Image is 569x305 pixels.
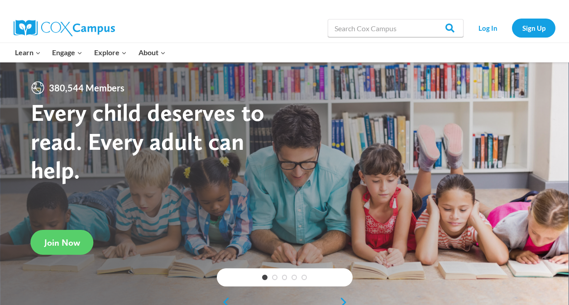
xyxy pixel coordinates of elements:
[52,47,82,58] span: Engage
[44,237,80,248] span: Join Now
[31,230,94,255] a: Join Now
[292,275,297,280] a: 4
[9,43,171,62] nav: Primary Navigation
[328,19,464,37] input: Search Cox Campus
[272,275,277,280] a: 2
[15,47,41,58] span: Learn
[512,19,555,37] a: Sign Up
[468,19,507,37] a: Log In
[282,275,287,280] a: 3
[31,98,264,184] strong: Every child deserves to read. Every adult can help.
[45,81,128,95] span: 380,544 Members
[262,275,268,280] a: 1
[139,47,166,58] span: About
[468,19,555,37] nav: Secondary Navigation
[301,275,307,280] a: 5
[14,20,115,36] img: Cox Campus
[94,47,127,58] span: Explore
